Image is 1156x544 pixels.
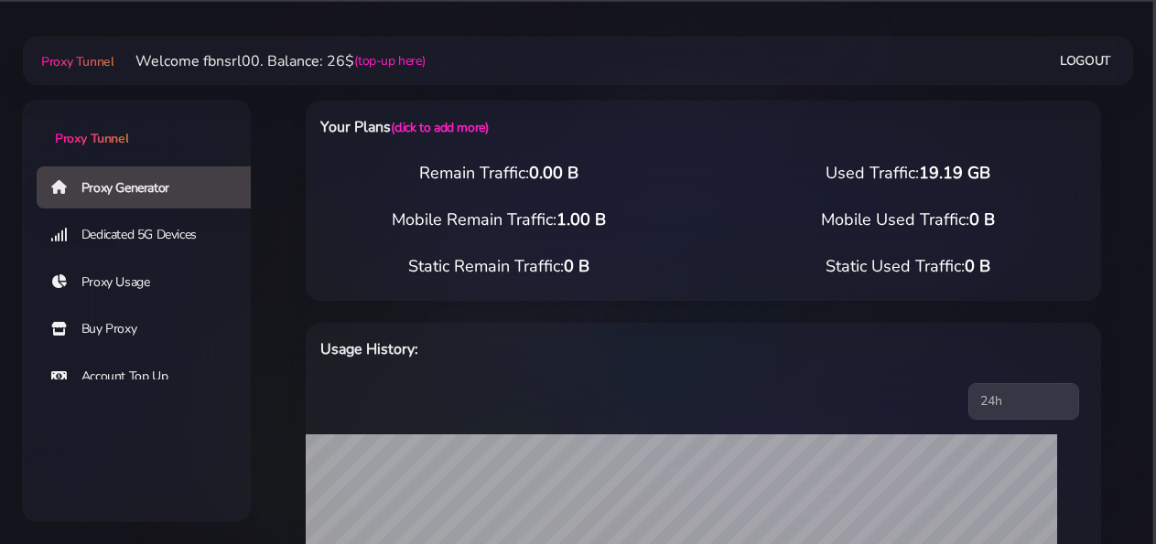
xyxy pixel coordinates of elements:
div: Static Used Traffic: [704,254,1113,279]
h6: Usage History: [320,337,758,361]
li: Welcome fbnsrl00. Balance: 26$ [113,50,425,72]
div: Used Traffic: [704,161,1113,186]
span: Proxy Tunnel [41,53,113,70]
a: (click to add more) [391,119,488,136]
span: 1.00 B [556,208,606,230]
a: Dedicated 5G Devices [37,214,265,256]
a: Proxy Tunnel [38,47,113,76]
a: (top-up here) [354,51,425,70]
span: 0 B [965,255,990,277]
a: Proxy Generator [37,166,265,208]
h6: Your Plans [320,115,758,139]
span: 0 B [564,255,589,277]
a: Logout [1060,44,1111,78]
div: Static Remain Traffic: [295,254,704,279]
a: Proxy Tunnel [22,100,251,148]
div: Mobile Used Traffic: [704,208,1113,232]
span: 19.19 GB [919,162,990,184]
div: Remain Traffic: [295,161,704,186]
span: Proxy Tunnel [55,130,128,147]
div: Mobile Remain Traffic: [295,208,704,232]
span: 0.00 B [529,162,578,184]
iframe: Webchat Widget [1051,439,1133,521]
a: Account Top Up [37,356,265,398]
a: Proxy Usage [37,261,265,304]
a: Buy Proxy [37,308,265,350]
span: 0 B [969,208,995,230]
